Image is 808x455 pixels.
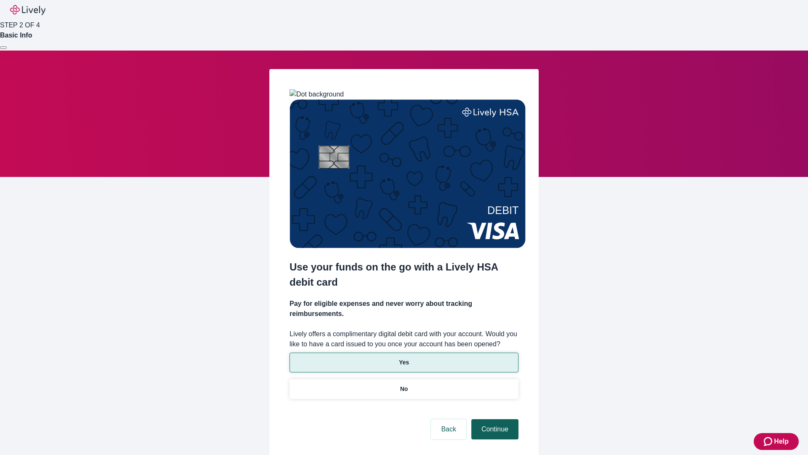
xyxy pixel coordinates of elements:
[431,419,466,439] button: Back
[290,260,518,290] h2: Use your funds on the go with a Lively HSA debit card
[754,433,799,450] button: Zendesk support iconHelp
[290,379,518,399] button: No
[290,89,344,99] img: Dot background
[399,358,409,367] p: Yes
[290,329,518,349] label: Lively offers a complimentary digital debit card with your account. Would you like to have a card...
[290,353,518,372] button: Yes
[400,385,408,393] p: No
[764,436,774,447] svg: Zendesk support icon
[10,5,45,15] img: Lively
[290,99,526,248] img: Debit card
[290,299,518,319] h4: Pay for eligible expenses and never worry about tracking reimbursements.
[774,436,789,447] span: Help
[471,419,518,439] button: Continue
